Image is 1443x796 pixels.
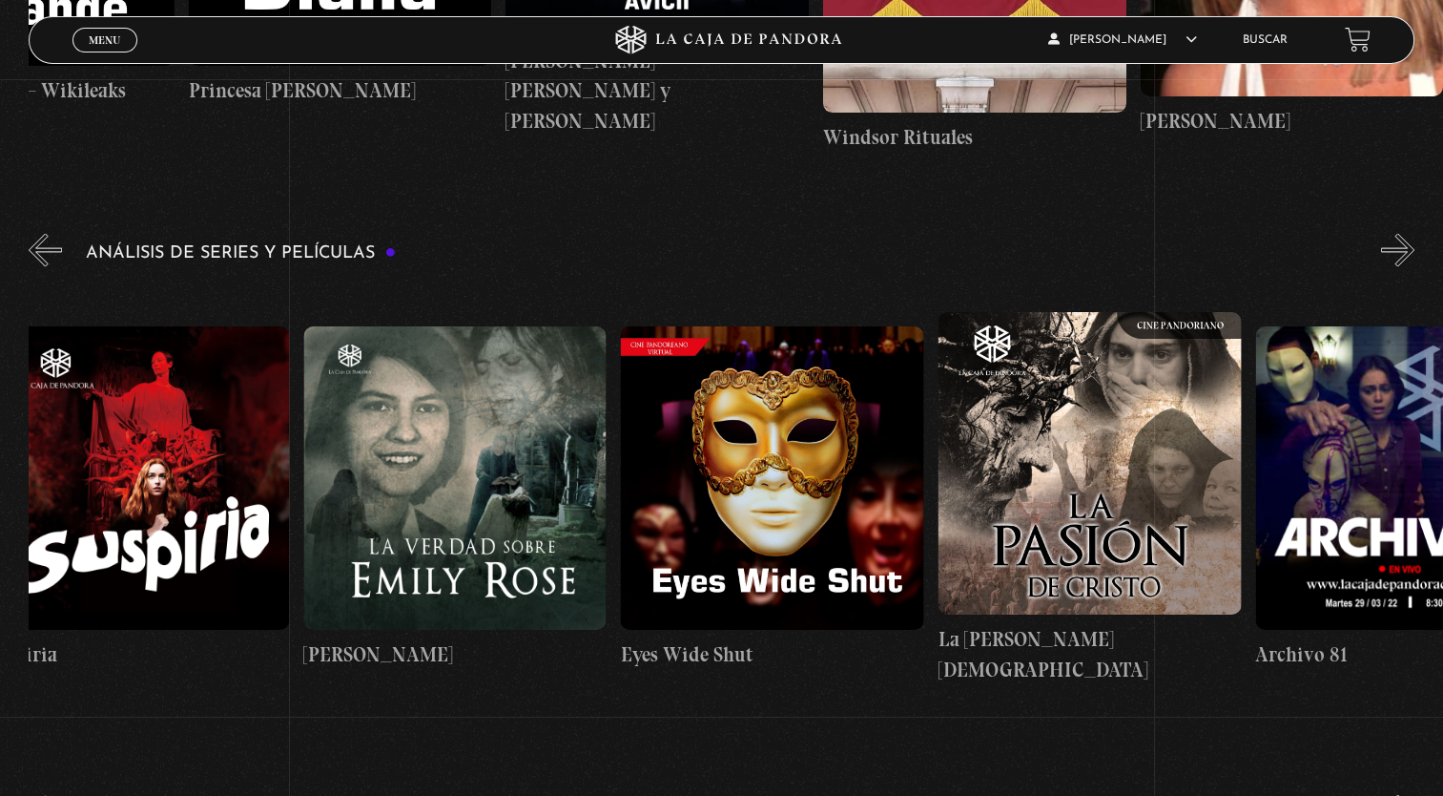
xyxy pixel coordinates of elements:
a: [PERSON_NAME] [303,281,607,714]
span: Cerrar [82,50,127,63]
span: [PERSON_NAME] [1048,34,1197,46]
h3: Análisis de series y películas [86,243,396,262]
h4: Princesa [PERSON_NAME] [189,75,492,106]
a: Eyes Wide Shut [620,281,923,714]
h4: [PERSON_NAME] [PERSON_NAME] y [PERSON_NAME] [505,46,809,136]
h4: Windsor Rituales [823,122,1126,153]
button: Previous [29,233,62,266]
h4: [PERSON_NAME] [303,639,607,669]
a: View your shopping cart [1345,27,1371,52]
a: La [PERSON_NAME][DEMOGRAPHIC_DATA] [938,281,1241,714]
h4: La [PERSON_NAME][DEMOGRAPHIC_DATA] [938,623,1241,683]
button: Next [1381,233,1414,266]
a: Buscar [1243,34,1288,46]
h4: Eyes Wide Shut [620,639,923,669]
span: Menu [89,34,120,46]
